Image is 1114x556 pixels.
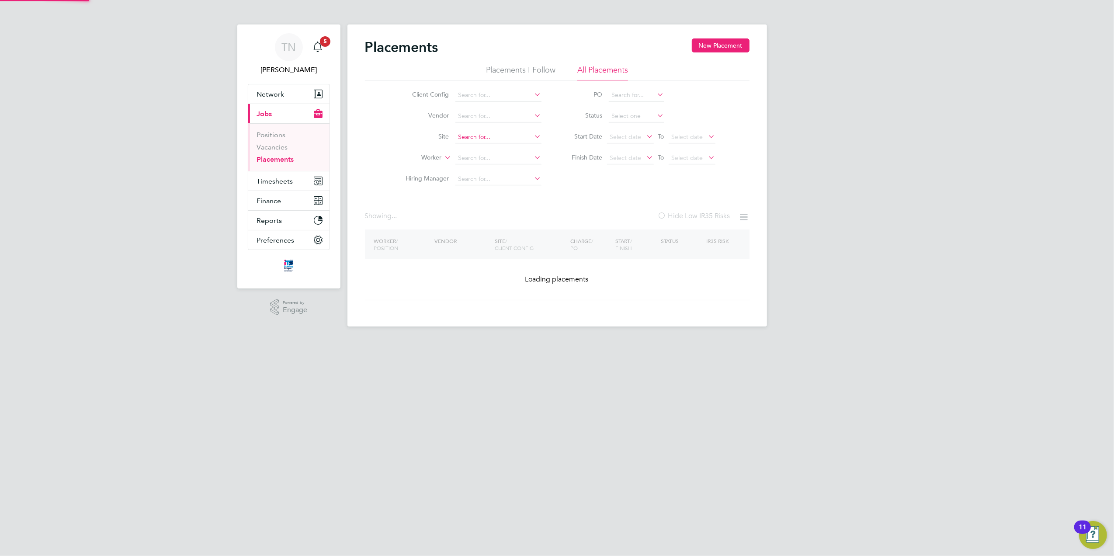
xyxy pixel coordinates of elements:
a: TN[PERSON_NAME] [248,33,330,75]
li: Placements I Follow [486,65,555,80]
span: Powered by [283,299,307,306]
label: Status [563,111,603,119]
label: Hide Low IR35 Risks [658,212,730,220]
button: Jobs [248,104,330,123]
button: Finance [248,191,330,210]
span: Engage [283,306,307,314]
span: Select date [610,133,642,141]
span: Select date [672,154,703,162]
label: Site [399,132,449,140]
button: Reports [248,211,330,230]
label: Start Date [563,132,603,140]
input: Search for... [455,131,541,143]
span: To [656,152,667,163]
label: Vendor [399,111,449,119]
a: Placements [257,155,294,163]
div: Jobs [248,123,330,171]
span: Jobs [257,110,272,118]
span: Select date [610,154,642,162]
input: Search for... [455,110,541,122]
input: Search for... [455,152,541,164]
span: Timesheets [257,177,293,185]
a: Vacancies [257,143,288,151]
nav: Main navigation [237,24,340,288]
h2: Placements [365,38,438,56]
a: Go to home page [248,259,330,273]
a: 5 [309,33,326,61]
button: New Placement [692,38,750,52]
label: Finish Date [563,153,603,161]
li: All Placements [577,65,628,80]
button: Timesheets [248,171,330,191]
span: ... [392,212,397,220]
span: Select date [672,133,703,141]
input: Select one [609,110,664,122]
button: Open Resource Center, 11 new notifications [1079,521,1107,549]
span: 5 [320,36,330,47]
a: Powered byEngage [270,299,307,316]
input: Search for... [455,173,541,185]
button: Network [248,84,330,104]
label: Client Config [399,90,449,98]
span: Reports [257,216,282,225]
img: itsconstruction-logo-retina.png [282,259,295,273]
span: TN [281,42,296,53]
label: PO [563,90,603,98]
a: Positions [257,131,286,139]
span: Network [257,90,285,98]
input: Search for... [609,89,664,101]
div: Showing [365,212,399,221]
span: To [656,131,667,142]
input: Search for... [455,89,541,101]
span: Tom Newton [248,65,330,75]
label: Worker [392,153,442,162]
div: 11 [1079,527,1086,539]
span: Finance [257,197,281,205]
label: Hiring Manager [399,174,449,182]
span: Preferences [257,236,295,244]
button: Preferences [248,230,330,250]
